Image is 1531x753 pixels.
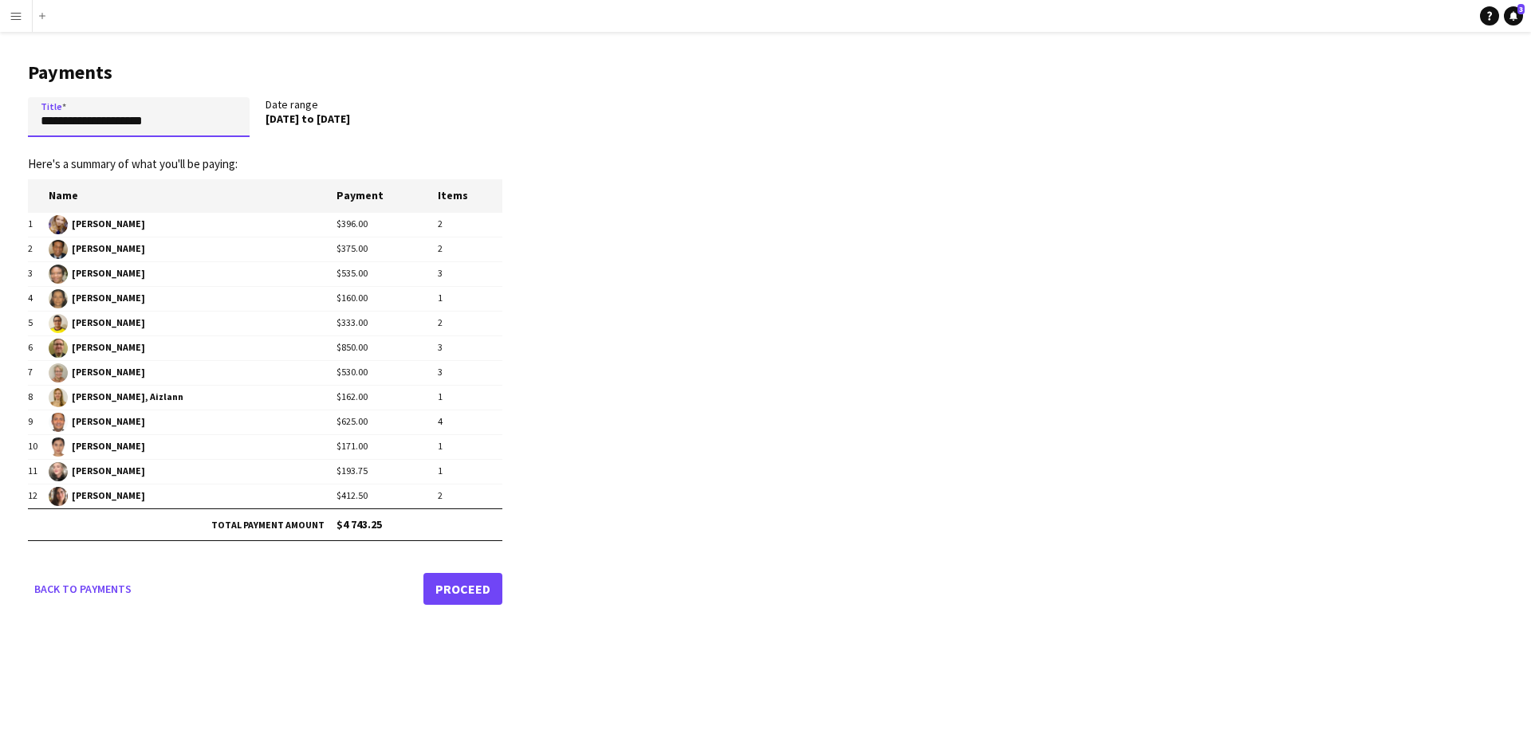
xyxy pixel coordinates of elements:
td: $193.75 [337,459,437,484]
span: [PERSON_NAME] [49,487,337,506]
span: 3 [1517,4,1525,14]
td: $625.00 [337,410,437,434]
td: 2 [438,212,502,237]
td: 4 [28,286,49,311]
td: $171.00 [337,434,437,459]
td: $396.00 [337,212,437,237]
td: 2 [438,484,502,508]
div: Date range [266,97,503,143]
td: Total payment amount [28,508,337,540]
td: 8 [28,385,49,410]
span: [PERSON_NAME] [49,240,337,259]
th: Items [438,179,502,212]
span: [PERSON_NAME] [49,265,337,284]
h1: Payments [28,61,502,84]
span: [PERSON_NAME] [49,215,337,234]
td: 1 [438,385,502,410]
td: 2 [28,237,49,261]
td: 3 [438,360,502,385]
td: 3 [28,261,49,286]
a: 3 [1504,6,1523,25]
span: [PERSON_NAME] [49,363,337,382]
td: 7 [28,360,49,385]
p: Here's a summary of what you'll be paying: [28,157,502,171]
td: 9 [28,410,49,434]
td: $4 743.25 [337,508,502,540]
span: [PERSON_NAME] [49,314,337,333]
span: [PERSON_NAME] [49,437,337,457]
td: 3 [438,335,502,360]
td: 1 [438,459,502,484]
td: 1 [28,212,49,237]
span: [PERSON_NAME], Aizlann [49,388,337,407]
span: [PERSON_NAME] [49,339,337,358]
span: [PERSON_NAME] [49,289,337,308]
td: 2 [438,311,502,335]
td: $162.00 [337,385,437,410]
td: 3 [438,261,502,286]
td: $160.00 [337,286,437,311]
td: $850.00 [337,335,437,360]
td: 1 [438,286,502,311]
td: 10 [28,434,49,459]
td: $530.00 [337,360,437,385]
td: $412.50 [337,484,437,508]
td: $375.00 [337,237,437,261]
a: Back to payments [28,573,138,605]
td: 2 [438,237,502,261]
span: [PERSON_NAME] [49,462,337,481]
a: Proceed [423,573,502,605]
span: [PERSON_NAME] [49,413,337,432]
td: 1 [438,434,502,459]
td: 11 [28,459,49,484]
td: 5 [28,311,49,335]
td: 12 [28,484,49,508]
td: $333.00 [337,311,437,335]
td: 4 [438,410,502,434]
td: 6 [28,335,49,360]
div: [DATE] to [DATE] [266,112,487,126]
th: Payment [337,179,437,212]
th: Name [49,179,337,212]
td: $535.00 [337,261,437,286]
